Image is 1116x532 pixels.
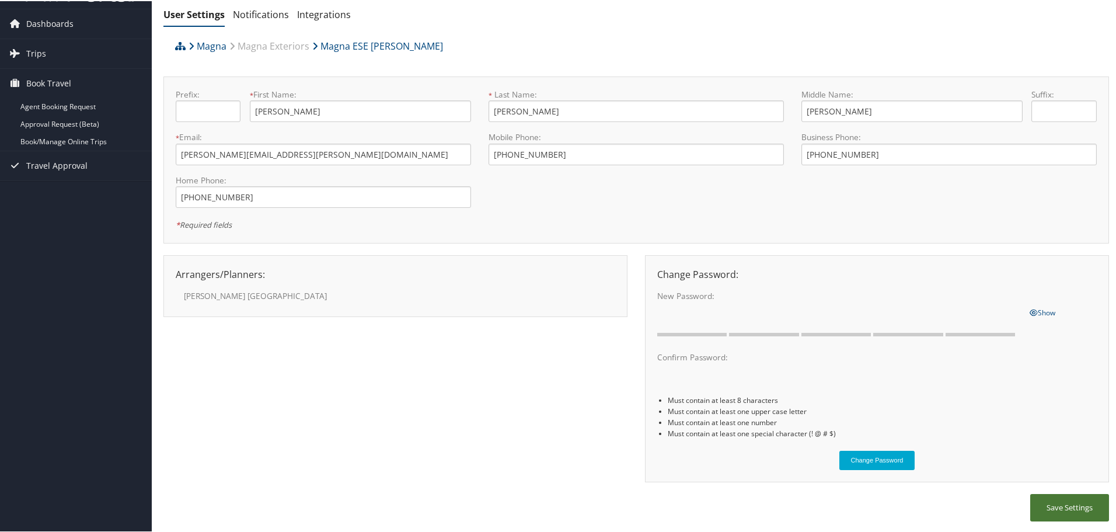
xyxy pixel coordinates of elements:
li: Must contain at least 8 characters [668,394,1097,405]
div: Arrangers/Planners: [167,266,624,280]
label: Middle Name: [801,88,1023,99]
label: Suffix: [1031,88,1096,99]
label: Mobile Phone: [489,130,784,142]
label: [PERSON_NAME] [GEOGRAPHIC_DATA] [184,289,379,301]
li: Must contain at least one upper case letter [668,405,1097,416]
div: Change Password: [648,266,1105,280]
a: Integrations [297,7,351,20]
a: Magna Exteriors [229,33,309,57]
a: Magna ESE [PERSON_NAME] [312,33,443,57]
label: New Password: [657,289,1020,301]
label: Prefix: [176,88,240,99]
label: Confirm Password: [657,350,1020,362]
button: Change Password [839,450,915,469]
button: Save Settings [1030,493,1109,520]
span: Show [1030,307,1055,317]
label: Business Phone: [801,130,1097,142]
a: User Settings [163,7,225,20]
li: Must contain at least one number [668,416,1097,427]
a: Show [1030,304,1055,317]
span: Dashboards [26,8,74,37]
em: Required fields [176,218,232,229]
label: First Name: [250,88,471,99]
a: Notifications [233,7,289,20]
span: Book Travel [26,68,71,97]
label: Email: [176,130,471,142]
a: Magna [189,33,226,57]
label: Home Phone: [176,173,471,185]
label: Last Name: [489,88,784,99]
span: Trips [26,38,46,67]
span: Travel Approval [26,150,88,179]
li: Must contain at least one special character (! @ # $) [668,427,1097,438]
